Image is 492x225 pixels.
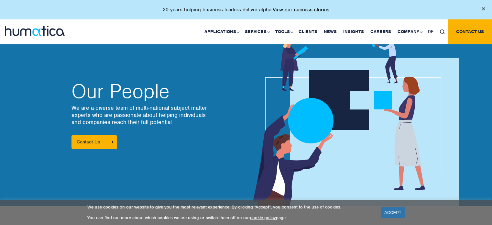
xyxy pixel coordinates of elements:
[112,141,114,143] img: arrowicon
[236,35,459,206] img: about_banner1
[340,19,367,44] a: Insights
[87,204,373,210] p: We use cookies on our website to give you the most relevant experience. By clicking “Accept”, you...
[242,19,272,44] a: Services
[5,26,65,36] img: logo
[425,19,437,44] a: DE
[163,6,329,13] p: 20 years helping business leaders deliver alpha.
[448,19,492,44] a: Contact us
[87,215,373,220] p: You can find out more about which cookies we are using or switch them off on our page.
[71,82,240,101] h2: Our People
[440,29,445,34] img: search_icon
[71,135,117,149] a: Contact Us
[367,19,394,44] a: Careers
[295,19,321,44] a: Clients
[381,207,405,218] a: ACCEPT
[273,6,329,13] a: View our success stories
[272,19,295,44] a: Tools
[394,19,425,44] a: Company
[71,104,240,126] p: We are a diverse team of multi-national subject matter experts who are passionate about helping i...
[321,19,340,44] a: News
[201,19,242,44] a: Applications
[428,29,433,34] span: DE
[250,215,276,220] a: cookie policy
